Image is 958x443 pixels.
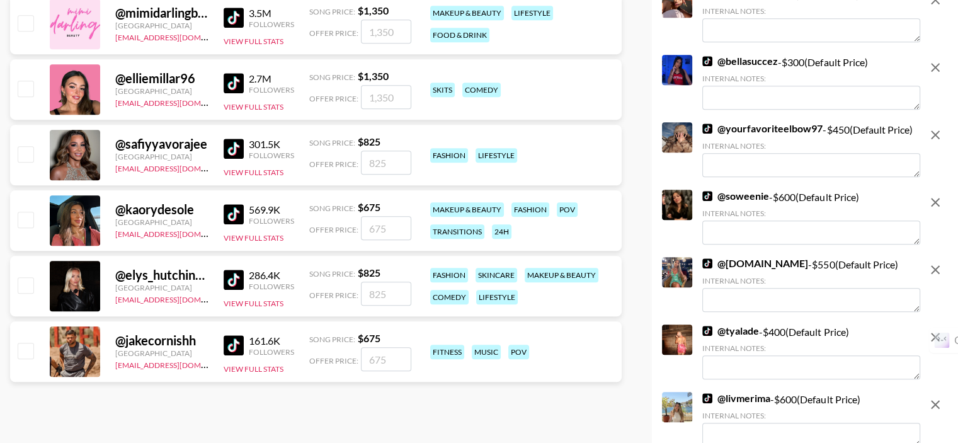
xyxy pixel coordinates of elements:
a: [EMAIL_ADDRESS][DOMAIN_NAME] [115,161,242,173]
div: Internal Notes: [702,6,920,16]
button: remove [923,257,948,282]
div: Followers [249,216,294,226]
a: @yourfavoriteelbow97 [702,122,823,135]
div: Internal Notes: [702,141,920,151]
strong: $ 1,350 [358,4,389,16]
div: makeup & beauty [525,268,598,282]
input: 825 [361,151,411,175]
a: [EMAIL_ADDRESS][DOMAIN_NAME] [115,358,242,370]
div: comedy [430,290,469,304]
img: TikTok [224,139,244,159]
div: [GEOGRAPHIC_DATA] [115,86,208,96]
button: View Full Stats [224,102,283,112]
div: - $ 300 (Default Price) [702,55,920,110]
div: lifestyle [476,148,517,163]
div: 3.5M [249,7,294,20]
div: makeup & beauty [430,202,504,217]
div: Internal Notes: [702,343,920,353]
div: 2.7M [249,72,294,85]
img: TikTok [224,73,244,93]
div: lifestyle [476,290,518,304]
div: pov [508,345,529,359]
div: skincare [476,268,517,282]
strong: $ 825 [358,135,380,147]
button: remove [923,190,948,215]
div: fashion [511,202,549,217]
div: @ jakecornishh [115,333,208,348]
div: - $ 550 (Default Price) [702,257,920,312]
div: - $ 600 (Default Price) [702,190,920,245]
div: 161.6K [249,335,294,347]
div: music [472,345,501,359]
div: pov [557,202,578,217]
div: fashion [430,148,468,163]
div: Followers [249,85,294,95]
span: Offer Price: [309,291,358,300]
a: @soweenie [702,190,769,202]
div: [GEOGRAPHIC_DATA] [115,283,208,292]
div: fashion [430,268,468,282]
span: Offer Price: [309,28,358,38]
div: Internal Notes: [702,74,920,83]
div: 24h [492,224,511,239]
button: remove [923,325,948,350]
span: Offer Price: [309,225,358,234]
div: Followers [249,151,294,160]
a: @bellasuccez [702,55,778,67]
strong: $ 825 [358,267,380,279]
span: Song Price: [309,269,355,279]
img: TikTok [702,393,712,403]
div: [GEOGRAPHIC_DATA] [115,21,208,30]
span: Offer Price: [309,94,358,103]
a: [EMAIL_ADDRESS][DOMAIN_NAME] [115,30,242,42]
div: @ kaorydesole [115,202,208,217]
div: [GEOGRAPHIC_DATA] [115,217,208,227]
button: remove [923,392,948,417]
div: 301.5K [249,138,294,151]
input: 825 [361,282,411,306]
input: 1,350 [361,85,411,109]
div: Followers [249,347,294,357]
span: Song Price: [309,204,355,213]
img: TikTok [224,8,244,28]
div: lifestyle [511,6,553,20]
button: View Full Stats [224,299,283,308]
div: Followers [249,282,294,291]
a: [EMAIL_ADDRESS][DOMAIN_NAME] [115,227,242,239]
img: TikTok [224,204,244,224]
span: Song Price: [309,72,355,82]
div: @ mimidarlingbeauty [115,5,208,21]
a: [EMAIL_ADDRESS][DOMAIN_NAME] [115,96,242,108]
button: remove [923,55,948,80]
img: TikTok [702,124,712,134]
button: View Full Stats [224,364,283,374]
span: Song Price: [309,335,355,344]
button: remove [923,122,948,147]
div: fitness [430,345,464,359]
div: 569.9K [249,204,294,216]
div: Internal Notes: [702,276,920,285]
div: @ elliemillar96 [115,71,208,86]
div: @ elys_hutchinson [115,267,208,283]
img: TikTok [702,191,712,201]
div: - $ 450 (Default Price) [702,122,920,177]
div: food & drink [430,28,489,42]
div: - $ 400 (Default Price) [702,325,920,379]
div: comedy [462,83,501,97]
img: TikTok [702,56,712,66]
span: Song Price: [309,7,355,16]
strong: $ 1,350 [358,70,389,82]
img: TikTok [224,270,244,290]
a: @tyalade [702,325,759,337]
div: Followers [249,20,294,29]
div: Internal Notes: [702,209,920,218]
div: @ safiyyavorajee [115,136,208,152]
button: View Full Stats [224,233,283,243]
span: Song Price: [309,138,355,147]
div: transitions [430,224,484,239]
input: 675 [361,216,411,240]
span: Offer Price: [309,159,358,169]
div: [GEOGRAPHIC_DATA] [115,348,208,358]
input: 1,350 [361,20,411,43]
button: View Full Stats [224,37,283,46]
